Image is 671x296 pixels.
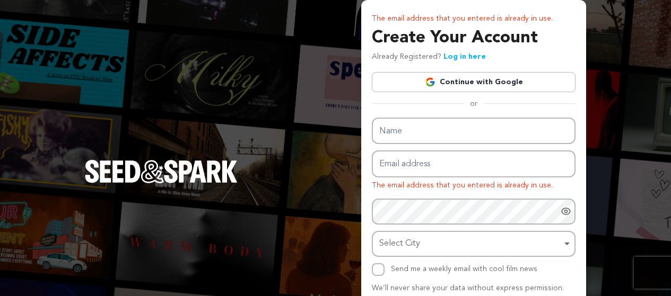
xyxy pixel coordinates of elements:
input: Name [372,118,576,145]
label: Send me a weekly email with cool film news [391,265,537,273]
div: Select City [379,236,562,252]
p: The email address that you entered is already in use. [372,13,576,25]
a: Seed&Spark Homepage [85,160,238,204]
span: or [464,98,484,109]
img: Seed&Spark Logo [85,160,238,183]
input: Email address [372,150,576,177]
h3: Create Your Account [372,25,576,51]
a: Continue with Google [372,72,576,92]
img: Google logo [425,77,435,87]
a: Log in here [443,53,486,60]
p: The email address that you entered is already in use. [372,180,576,192]
a: Show password as plain text. Warning: this will display your password on the screen. [561,206,571,217]
p: Already Registered? [372,51,486,64]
